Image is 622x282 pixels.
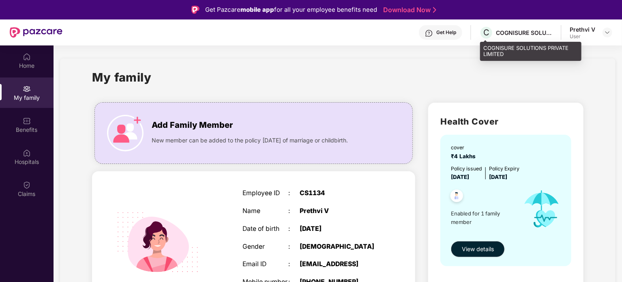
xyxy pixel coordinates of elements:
img: New Pazcare Logo [10,27,62,38]
div: [DEMOGRAPHIC_DATA] [300,243,380,251]
img: Logo [191,6,199,14]
img: svg+xml;base64,PHN2ZyBpZD0iSGVscC0zMngzMiIgeG1sbnM9Imh0dHA6Ly93d3cudzMub3JnLzIwMDAvc3ZnIiB3aWR0aD... [425,29,433,37]
a: Download Now [383,6,434,14]
div: Employee ID [242,189,288,197]
div: : [288,225,300,233]
img: icon [107,115,144,151]
img: svg+xml;base64,PHN2ZyBpZD0iSG9tZSIgeG1sbnM9Imh0dHA6Ly93d3cudzMub3JnLzIwMDAvc3ZnIiB3aWR0aD0iMjAiIG... [23,53,31,61]
img: svg+xml;base64,PHN2ZyBpZD0iSG9zcGl0YWxzIiB4bWxucz0iaHR0cDovL3d3dy53My5vcmcvMjAwMC9zdmciIHdpZHRoPS... [23,149,31,157]
div: User [570,33,595,40]
img: svg+xml;base64,PHN2ZyB3aWR0aD0iMjAiIGhlaWdodD0iMjAiIHZpZXdCb3g9IjAgMCAyMCAyMCIgZmlsbD0ibm9uZSIgeG... [23,85,31,93]
img: icon [516,181,567,237]
h1: My family [92,68,152,86]
img: svg+xml;base64,PHN2ZyBpZD0iRHJvcGRvd24tMzJ4MzIiIHhtbG5zPSJodHRwOi8vd3d3LnczLm9yZy8yMDAwL3N2ZyIgd2... [604,29,611,36]
span: Add Family Member [152,119,233,131]
img: svg+xml;base64,PHN2ZyB4bWxucz0iaHR0cDovL3d3dy53My5vcmcvMjAwMC9zdmciIHdpZHRoPSI0OC45NDMiIGhlaWdodD... [447,187,467,207]
span: C [483,28,489,37]
button: View details [451,241,505,257]
div: : [288,260,300,268]
div: cover [451,144,479,151]
img: svg+xml;base64,PHN2ZyBpZD0iQ2xhaW0iIHhtbG5zPSJodHRwOi8vd3d3LnczLm9yZy8yMDAwL3N2ZyIgd2lkdGg9IjIwIi... [23,181,31,189]
div: Prethvi V [570,26,595,33]
strong: mobile app [240,6,274,13]
div: : [288,243,300,251]
div: Email ID [242,260,288,268]
div: COGNISURE SOLUTIONS PRIVATE LIMITED [496,29,553,37]
span: [DATE] [451,174,469,180]
div: [EMAIL_ADDRESS] [300,260,380,268]
div: Get Pazcare for all your employee benefits need [205,5,377,15]
div: Policy Expiry [489,165,519,172]
div: Date of birth [242,225,288,233]
span: New member can be added to the policy [DATE] of marriage or childbirth. [152,136,348,145]
div: Gender [242,243,288,251]
span: Enabled for 1 family member [451,209,516,226]
div: [DATE] [300,225,380,233]
img: Stroke [433,6,436,14]
span: [DATE] [489,174,507,180]
span: ₹4 Lakhs [451,153,479,159]
div: Name [242,207,288,215]
h2: Health Cover [440,115,571,128]
div: : [288,207,300,215]
div: CS1134 [300,189,380,197]
div: Policy issued [451,165,482,172]
div: COGNISURE SOLUTIONS PRIVATE LIMITED [480,42,581,61]
div: : [288,189,300,197]
img: svg+xml;base64,PHN2ZyBpZD0iQmVuZWZpdHMiIHhtbG5zPSJodHRwOi8vd3d3LnczLm9yZy8yMDAwL3N2ZyIgd2lkdGg9Ij... [23,117,31,125]
span: View details [462,245,494,254]
div: Prethvi V [300,207,380,215]
div: Get Help [436,29,456,36]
